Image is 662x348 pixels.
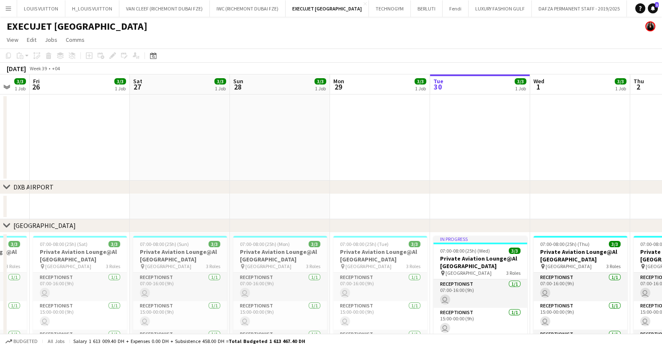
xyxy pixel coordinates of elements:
[27,36,36,43] span: Edit
[532,0,627,17] button: DAFZA PERMANENT STAFF - 2019/2025
[46,338,66,344] span: All jobs
[7,36,18,43] span: View
[62,34,88,45] a: Comms
[28,65,49,72] span: Week 39
[648,3,658,13] a: 1
[41,34,61,45] a: Jobs
[7,20,147,33] h1: EXECUJET [GEOGRAPHIC_DATA]
[411,0,443,17] button: BERLUTI
[286,0,369,17] button: EXECUJET [GEOGRAPHIC_DATA]
[66,36,85,43] span: Comms
[655,2,659,8] span: 1
[52,65,60,72] div: +04
[369,0,411,17] button: TECHNOGYM
[119,0,210,17] button: VAN CLEEF (RICHEMONT DUBAI FZE)
[13,221,76,230] div: [GEOGRAPHIC_DATA]
[3,34,22,45] a: View
[17,0,65,17] button: LOUIS VUITTON
[4,337,39,346] button: Budgeted
[23,34,40,45] a: Edit
[210,0,286,17] button: IWC (RICHEMONT DUBAI FZE)
[7,64,26,73] div: [DATE]
[443,0,469,17] button: Fendi
[229,338,305,344] span: Total Budgeted 1 613 467.40 DH
[65,0,119,17] button: H_LOUIS VUITTON
[645,21,655,31] app-user-avatar: Maria Fernandes
[13,183,54,191] div: DXB AIRPORT
[13,338,38,344] span: Budgeted
[469,0,532,17] button: LUXURY FASHION GULF
[73,338,305,344] div: Salary 1 613 009.40 DH + Expenses 0.00 DH + Subsistence 458.00 DH =
[45,36,57,43] span: Jobs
